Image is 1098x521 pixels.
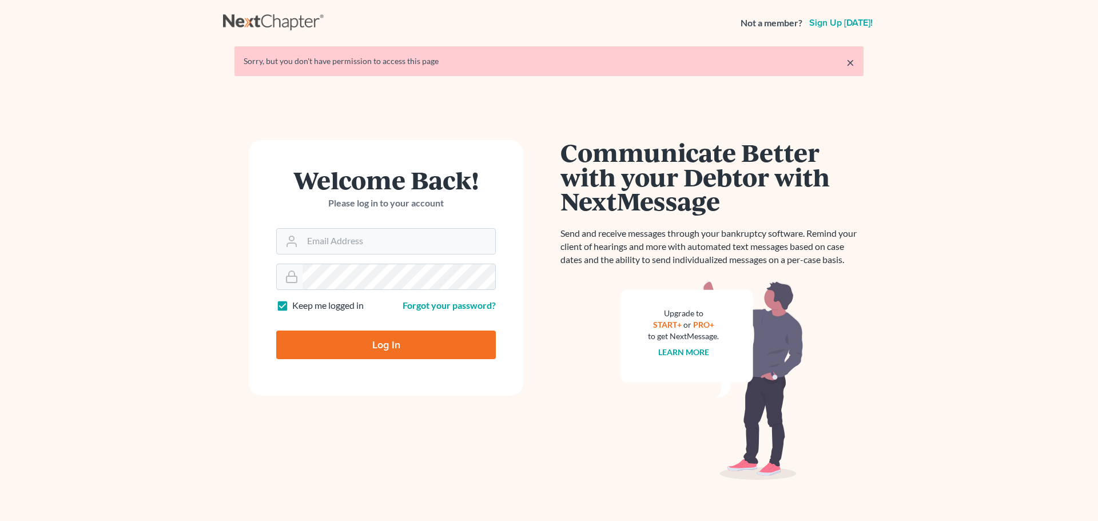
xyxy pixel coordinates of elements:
img: nextmessage_bg-59042aed3d76b12b5cd301f8e5b87938c9018125f34e5fa2b7a6b67550977c72.svg [620,280,803,480]
a: Forgot your password? [403,300,496,311]
div: to get NextMessage. [648,331,719,342]
a: START+ [653,320,682,329]
strong: Not a member? [741,17,802,30]
a: Learn more [658,347,709,357]
a: × [846,55,854,69]
h1: Communicate Better with your Debtor with NextMessage [560,140,864,213]
label: Keep me logged in [292,299,364,312]
p: Send and receive messages through your bankruptcy software. Remind your client of hearings and mo... [560,227,864,267]
a: Sign up [DATE]! [807,18,875,27]
div: Sorry, but you don't have permission to access this page [244,55,854,67]
a: PRO+ [693,320,714,329]
p: Please log in to your account [276,197,496,210]
div: Upgrade to [648,308,719,319]
h1: Welcome Back! [276,168,496,192]
input: Log In [276,331,496,359]
input: Email Address [303,229,495,254]
span: or [683,320,691,329]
